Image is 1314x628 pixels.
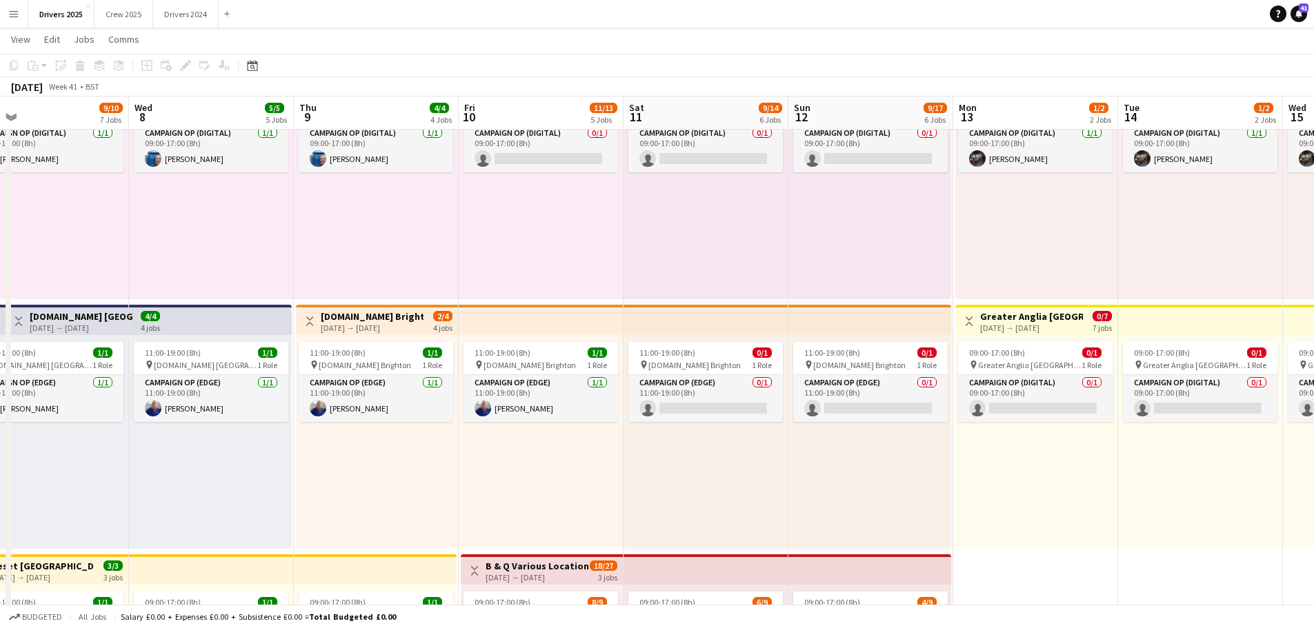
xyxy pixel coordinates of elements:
[11,80,43,94] div: [DATE]
[28,1,94,28] button: Drivers 2025
[108,33,139,45] span: Comms
[309,611,396,622] span: Total Budgeted £0.00
[1291,6,1307,22] a: 41
[153,1,219,28] button: Drivers 2024
[7,609,64,625] button: Budgeted
[22,612,62,622] span: Budgeted
[44,33,60,45] span: Edit
[121,611,396,622] div: Salary £0.00 + Expenses £0.00 + Subsistence £0.00 =
[1299,3,1308,12] span: 41
[11,33,30,45] span: View
[103,30,145,48] a: Comms
[86,81,99,92] div: BST
[39,30,66,48] a: Edit
[68,30,100,48] a: Jobs
[76,611,109,622] span: All jobs
[74,33,94,45] span: Jobs
[6,30,36,48] a: View
[94,1,153,28] button: Crew 2025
